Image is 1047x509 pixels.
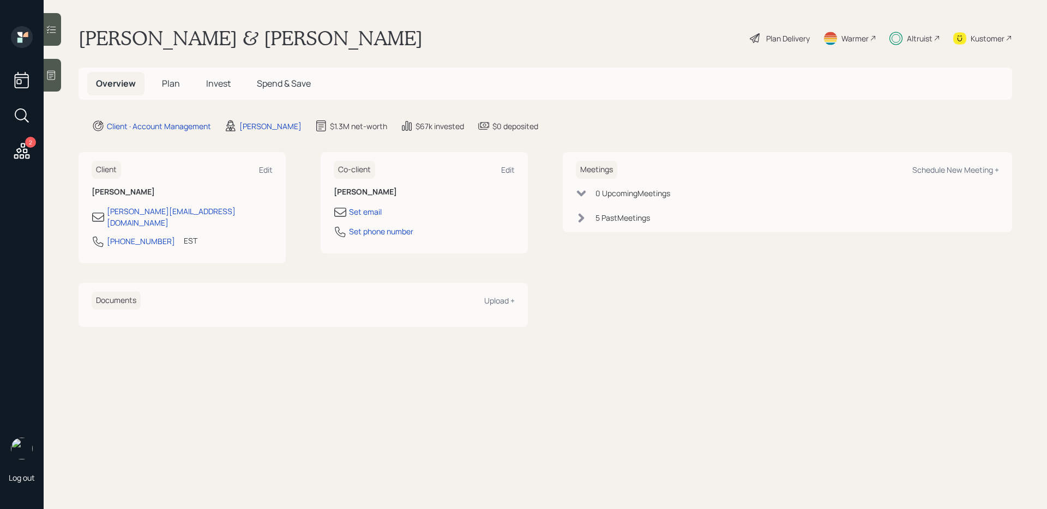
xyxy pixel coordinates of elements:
div: [PERSON_NAME][EMAIL_ADDRESS][DOMAIN_NAME] [107,205,273,228]
div: $0 deposited [492,120,538,132]
div: Warmer [841,33,869,44]
h6: [PERSON_NAME] [92,187,273,197]
div: $1.3M net-worth [330,120,387,132]
div: Edit [259,165,273,175]
div: 5 Past Meeting s [595,212,650,223]
h6: Meetings [576,161,617,179]
div: $67k invested [416,120,464,132]
span: Spend & Save [257,77,311,89]
h6: Co-client [334,161,375,179]
div: EST [184,235,197,246]
h6: [PERSON_NAME] [334,187,515,197]
div: Edit [501,165,515,175]
div: 2 [25,137,36,148]
div: Log out [9,472,35,483]
h6: Client [92,161,121,179]
img: sami-boghos-headshot.png [11,438,33,459]
div: Client · Account Management [107,120,211,132]
span: Invest [206,77,231,89]
span: Overview [96,77,136,89]
div: Set email [349,206,382,217]
div: [PHONE_NUMBER] [107,235,175,247]
div: [PERSON_NAME] [239,120,302,132]
div: 0 Upcoming Meeting s [595,187,670,199]
div: Upload + [484,295,515,306]
div: Altruist [907,33,932,44]
div: Schedule New Meeting + [912,165,999,175]
div: Set phone number [349,226,413,237]
div: Plan Delivery [766,33,810,44]
div: Kustomer [971,33,1004,44]
h1: [PERSON_NAME] & [PERSON_NAME] [79,26,423,50]
h6: Documents [92,292,141,310]
span: Plan [162,77,180,89]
